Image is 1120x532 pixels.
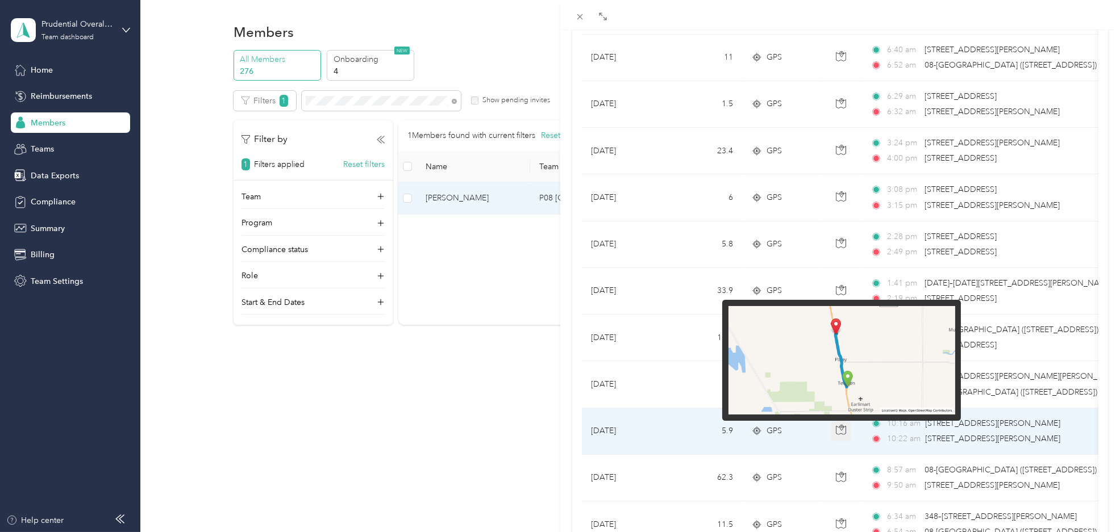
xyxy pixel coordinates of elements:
span: 1:41 pm [887,277,919,290]
td: 1.5 [667,81,742,128]
span: GPS [767,51,782,64]
span: 6:34 am [887,510,919,523]
span: 10:16 am [887,417,921,430]
span: GPS [767,145,782,157]
td: [DATE] [582,361,667,408]
td: 53 [667,361,742,408]
span: 6:29 am [887,90,919,103]
span: [STREET_ADDRESS][PERSON_NAME] [926,434,1061,443]
td: 5.8 [667,221,742,268]
span: GPS [767,98,782,110]
td: [DATE] [582,268,667,315]
span: [STREET_ADDRESS][PERSON_NAME] [925,45,1060,55]
span: 08-[GEOGRAPHIC_DATA] ([STREET_ADDRESS]) [925,465,1097,475]
td: 62.3 [667,455,742,501]
span: 6:32 am [887,106,919,118]
span: 2:19 pm [887,292,919,305]
span: [STREET_ADDRESS][PERSON_NAME] [925,480,1060,490]
img: minimap [728,306,955,415]
span: [STREET_ADDRESS] [925,294,997,303]
span: [STREET_ADDRESS] [925,232,997,241]
span: [STREET_ADDRESS][PERSON_NAME] [925,107,1060,116]
span: 6:52 am [887,59,919,72]
span: 2:49 pm [887,246,919,258]
span: 10:22 am [887,433,921,445]
td: [DATE] [582,455,667,501]
span: 3:24 pm [887,137,919,149]
td: [DATE] [582,128,667,174]
span: 08-[GEOGRAPHIC_DATA] ([STREET_ADDRESS]) [925,60,1097,70]
span: 6:40 am [887,44,919,56]
span: GPS [767,238,782,250]
td: 6 [667,174,742,221]
td: [DATE] [582,408,667,455]
span: 08-[GEOGRAPHIC_DATA] ([STREET_ADDRESS]) [927,325,1099,334]
span: 9:50 am [887,479,919,492]
td: 11 [667,35,742,81]
span: 08-[GEOGRAPHIC_DATA] ([STREET_ADDRESS]) [926,387,1098,397]
td: 5.9 [667,408,742,455]
td: [DATE] [582,174,667,221]
span: [STREET_ADDRESS][PERSON_NAME] [926,418,1061,428]
span: GPS [767,284,782,297]
span: 8:57 am [887,464,919,476]
td: 13.2 [667,315,742,361]
td: [DATE] [582,315,667,361]
span: 2:28 pm [887,231,919,243]
span: 348–[STREET_ADDRESS][PERSON_NAME] [925,512,1077,521]
span: [STREET_ADDRESS] [925,247,997,257]
span: 3:08 pm [887,183,919,196]
iframe: Everlance-gr Chat Button Frame [1056,468,1120,532]
span: [STREET_ADDRESS] [925,91,997,101]
span: [STREET_ADDRESS][PERSON_NAME] [925,200,1060,210]
td: [DATE] [582,81,667,128]
span: [DATE]–[DATE][STREET_ADDRESS][PERSON_NAME] [925,278,1113,288]
span: [STREET_ADDRESS][PERSON_NAME] [925,138,1060,148]
span: GPS [767,518,782,531]
td: [DATE] [582,35,667,81]
td: [DATE] [582,221,667,268]
span: 3:15 pm [887,199,919,212]
td: 33.9 [667,268,742,315]
span: GPS [767,471,782,484]
span: GPS [767,191,782,204]
td: 23.4 [667,128,742,174]
span: GPS [767,425,782,437]
span: 4:00 pm [887,152,919,165]
span: [STREET_ADDRESS] [925,153,997,163]
span: [STREET_ADDRESS] [925,185,997,194]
